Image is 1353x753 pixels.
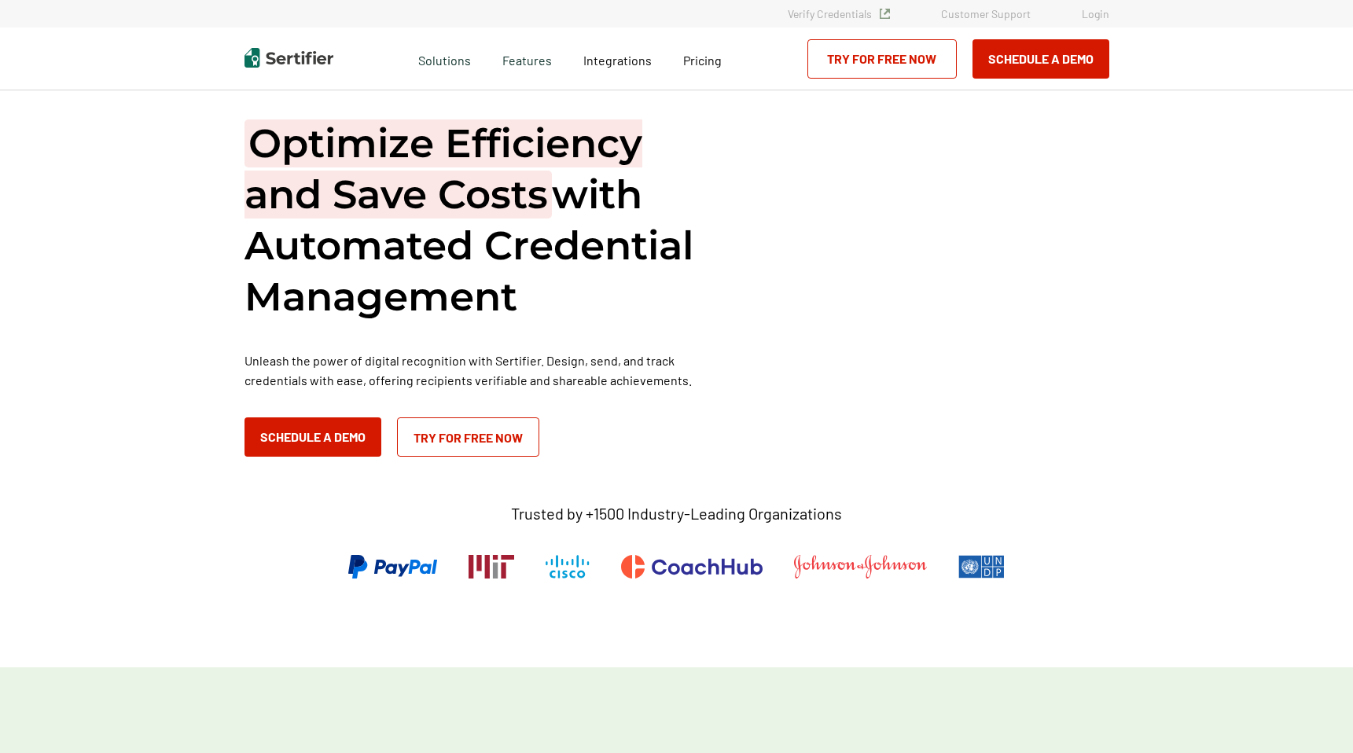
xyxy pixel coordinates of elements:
[348,555,437,579] img: PayPal
[397,417,539,457] a: Try for Free Now
[958,555,1005,579] img: UNDP
[244,118,716,322] h1: with Automated Credential Management
[788,7,890,20] a: Verify Credentials
[244,351,716,390] p: Unleash the power of digital recognition with Sertifier. Design, send, and track credentials with...
[244,119,642,219] span: Optimize Efficiency and Save Costs
[794,555,926,579] img: Johnson & Johnson
[683,53,722,68] span: Pricing
[546,555,590,579] img: Cisco
[511,504,842,523] p: Trusted by +1500 Industry-Leading Organizations
[807,39,957,79] a: Try for Free Now
[502,49,552,68] span: Features
[683,49,722,68] a: Pricing
[583,49,652,68] a: Integrations
[941,7,1031,20] a: Customer Support
[469,555,514,579] img: Massachusetts Institute of Technology
[880,9,890,19] img: Verified
[583,53,652,68] span: Integrations
[418,49,471,68] span: Solutions
[244,48,333,68] img: Sertifier | Digital Credentialing Platform
[1082,7,1109,20] a: Login
[621,555,763,579] img: CoachHub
